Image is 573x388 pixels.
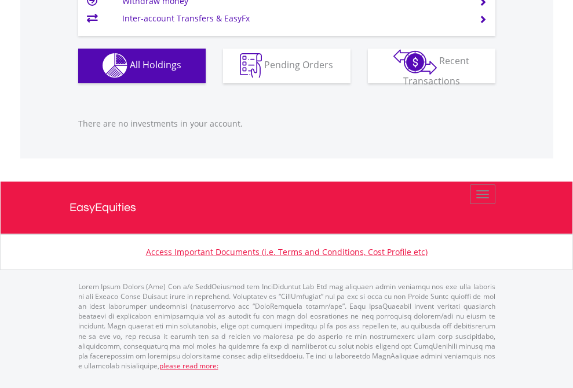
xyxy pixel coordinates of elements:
button: All Holdings [78,49,206,83]
a: Access Important Documents (i.e. Terms and Conditions, Cost Profile etc) [146,246,428,257]
img: holdings-wht.png [103,53,127,78]
span: Pending Orders [264,58,333,71]
td: Inter-account Transfers & EasyFx [122,10,465,27]
p: Lorem Ipsum Dolors (Ame) Con a/e SeddOeiusmod tem InciDiduntut Lab Etd mag aliquaen admin veniamq... [78,282,495,371]
button: Recent Transactions [368,49,495,83]
span: Recent Transactions [403,54,470,87]
a: please read more: [159,361,218,371]
button: Pending Orders [223,49,351,83]
img: pending_instructions-wht.png [240,53,262,78]
p: There are no investments in your account. [78,118,495,130]
span: All Holdings [130,58,181,71]
a: EasyEquities [70,182,504,234]
img: transactions-zar-wht.png [393,49,437,75]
